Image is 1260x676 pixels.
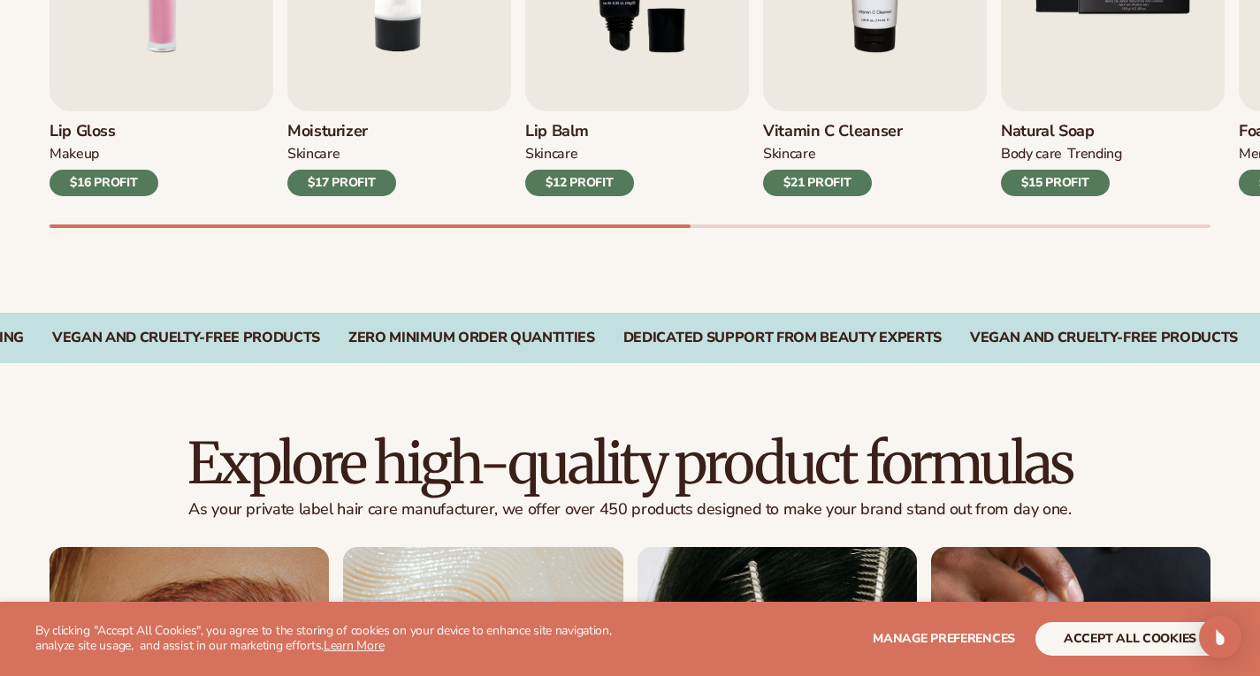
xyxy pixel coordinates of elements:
[525,145,577,163] div: SKINCARE
[324,637,384,654] a: Learn More
[50,145,99,163] div: MAKEUP
[763,122,903,141] h3: Vitamin C Cleanser
[287,145,340,163] div: SKINCARE
[287,122,396,141] h3: Moisturizer
[1199,616,1241,658] div: Open Intercom Messenger
[763,170,872,196] div: $21 PROFIT
[50,122,158,141] h3: Lip Gloss
[873,622,1015,656] button: Manage preferences
[970,330,1238,346] div: Vegan and Cruelty-Free Products
[763,145,815,163] div: Skincare
[623,330,942,346] div: DEDICATED SUPPORT FROM BEAUTY EXPERTS
[35,624,653,654] p: By clicking "Accept All Cookies", you agree to the storing of cookies on your device to enhance s...
[525,170,634,196] div: $12 PROFIT
[1035,622,1225,656] button: accept all cookies
[287,170,396,196] div: $17 PROFIT
[50,170,158,196] div: $16 PROFIT
[873,630,1015,647] span: Manage preferences
[525,122,634,141] h3: Lip Balm
[50,500,1210,520] p: As your private label hair care manufacturer, we offer over 450 products designed to make your br...
[1001,170,1110,196] div: $15 PROFIT
[50,434,1210,493] h2: Explore high-quality product formulas
[52,330,320,346] div: VEGAN AND CRUELTY-FREE PRODUCTS
[1067,145,1121,163] div: TRENDING
[1001,145,1062,163] div: BODY Care
[1001,122,1122,141] h3: Natural Soap
[348,330,595,346] div: ZERO MINIMUM ORDER QUANTITIES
